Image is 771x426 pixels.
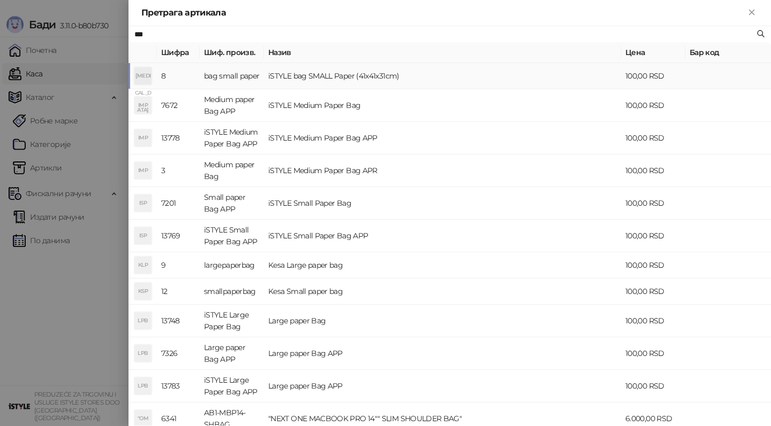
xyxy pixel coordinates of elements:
[685,42,771,63] th: Бар код
[264,278,621,305] td: Kesa Small paper bag
[621,252,685,278] td: 100,00 RSD
[621,122,685,154] td: 100,00 RSD
[134,129,152,146] div: IMP
[157,252,200,278] td: 9
[200,220,264,252] td: iSTYLE Small Paper Bag APP
[264,370,621,402] td: Large paper Bag APP
[134,312,152,329] div: LPB
[141,6,745,19] div: Претрага артикала
[621,63,685,89] td: 100,00 RSD
[134,283,152,300] div: KSP
[157,370,200,402] td: 13783
[200,370,264,402] td: iSTYLE Large Paper Bag APP
[621,187,685,220] td: 100,00 RSD
[621,154,685,187] td: 100,00 RSD
[745,6,758,19] button: Close
[200,337,264,370] td: Large paper Bag APP
[200,278,264,305] td: smallpaperbag
[264,89,621,122] td: iSTYLE Medium Paper Bag
[200,89,264,122] td: Medium paper Bag APP
[264,63,621,89] td: iSTYLE bag SMALL Paper (41x41x31cm)
[621,305,685,337] td: 100,00 RSD
[200,154,264,187] td: Medium paper Bag
[134,377,152,394] div: LPB
[200,63,264,89] td: bag small paper
[264,337,621,370] td: Large paper Bag APP
[157,220,200,252] td: 13769
[157,89,200,122] td: 7672
[264,187,621,220] td: iSTYLE Small Paper Bag
[134,227,152,244] div: ISP
[157,154,200,187] td: 3
[621,42,685,63] th: Цена
[621,337,685,370] td: 100,00 RSD
[621,370,685,402] td: 100,00 RSD
[157,63,200,89] td: 8
[157,278,200,305] td: 12
[200,187,264,220] td: Small paper Bag APP
[621,278,685,305] td: 100,00 RSD
[264,252,621,278] td: Kesa Large paper bag
[134,345,152,362] div: LPB
[157,305,200,337] td: 13748
[157,122,200,154] td: 13778
[264,122,621,154] td: iSTYLE Medium Paper Bag APP
[200,305,264,337] td: iSTYLE Large Paper Bag
[157,337,200,370] td: 7326
[264,305,621,337] td: Large paper Bag
[134,97,152,114] div: IMP
[157,42,200,63] th: Шифра
[264,42,621,63] th: Назив
[134,195,152,212] div: ISP
[200,122,264,154] td: iSTYLE Medium Paper Bag APP
[157,187,200,220] td: 7201
[134,67,152,84] div: [MEDICAL_DATA]
[621,89,685,122] td: 100,00 RSD
[200,42,264,63] th: Шиф. произв.
[621,220,685,252] td: 100,00 RSD
[134,162,152,179] div: IMP
[134,257,152,274] div: KLP
[264,154,621,187] td: iSTYLE Medium Paper Bag APR
[264,220,621,252] td: iSTYLE Small Paper Bag APP
[200,252,264,278] td: largepaperbag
